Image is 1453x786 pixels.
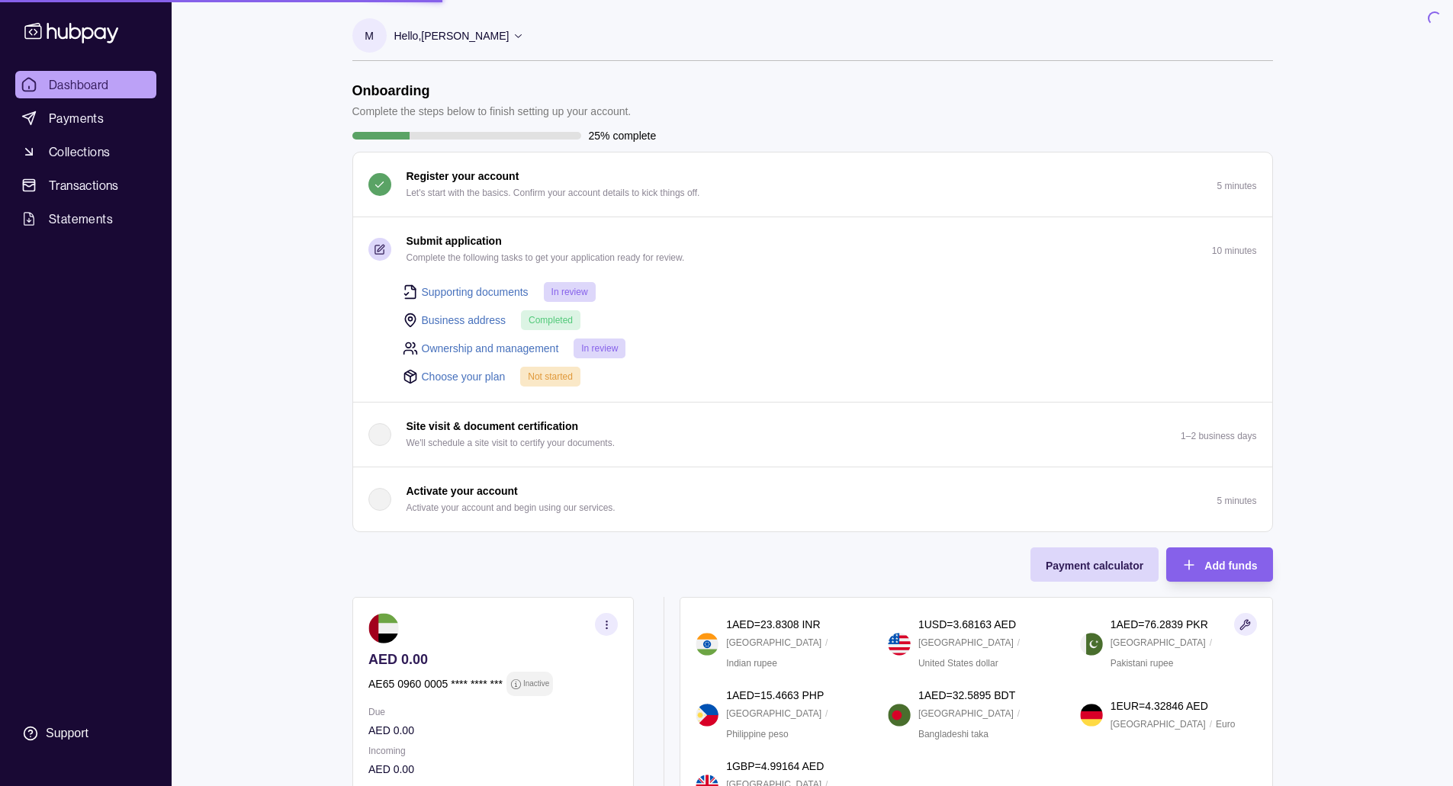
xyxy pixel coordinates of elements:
[551,287,588,297] span: In review
[589,127,657,144] p: 25% complete
[918,687,1015,704] p: 1 AED = 32.5895 BDT
[918,705,1014,722] p: [GEOGRAPHIC_DATA]
[726,687,824,704] p: 1 AED = 15.4663 PHP
[529,315,573,326] span: Completed
[365,27,374,44] p: M
[1216,716,1235,733] p: Euro
[407,435,616,451] p: We'll schedule a site visit to certify your documents.
[15,104,156,132] a: Payments
[368,651,618,668] p: AED 0.00
[918,726,988,743] p: Bangladeshi taka
[1017,705,1020,722] p: /
[726,705,821,722] p: [GEOGRAPHIC_DATA]
[353,281,1272,402] div: Submit application Complete the following tasks to get your application ready for review.10 minutes
[46,725,88,742] div: Support
[422,368,506,385] a: Choose your plan
[1217,181,1256,191] p: 5 minutes
[918,616,1016,633] p: 1 USD = 3.68163 AED
[407,499,616,516] p: Activate your account and begin using our services.
[696,633,718,656] img: in
[1017,634,1020,651] p: /
[49,176,119,194] span: Transactions
[1166,547,1272,582] button: Add funds
[407,168,519,184] p: Register your account
[353,403,1272,467] button: Site visit & document certification We'll schedule a site visit to certify your documents.1–2 bus...
[528,371,573,382] span: Not started
[1080,633,1103,656] img: pk
[368,743,618,759] p: Incoming
[726,758,824,775] p: 1 GBP = 4.99164 AED
[581,343,618,354] span: In review
[353,217,1272,281] button: Submit application Complete the following tasks to get your application ready for review.10 minutes
[15,138,156,165] a: Collections
[15,717,156,749] a: Support
[422,284,529,300] a: Supporting documents
[522,675,548,692] p: Inactive
[352,103,632,120] p: Complete the steps below to finish setting up your account.
[15,71,156,98] a: Dashboard
[368,704,618,720] p: Due
[1111,655,1174,672] p: Pakistani rupee
[825,705,828,722] p: /
[1217,496,1256,506] p: 5 minutes
[1181,431,1256,441] p: 1–2 business days
[726,634,821,651] p: [GEOGRAPHIC_DATA]
[1111,616,1208,633] p: 1 AED = 76.2839 PKR
[1210,716,1212,733] p: /
[422,312,506,329] a: Business address
[1210,634,1212,651] p: /
[407,483,518,499] p: Activate your account
[15,205,156,233] a: Statements
[1080,704,1103,727] img: de
[49,75,109,94] span: Dashboard
[1030,547,1159,582] button: Payment calculator
[726,726,788,743] p: Philippine peso
[49,143,110,161] span: Collections
[1111,634,1206,651] p: [GEOGRAPHIC_DATA]
[49,109,104,127] span: Payments
[368,761,618,778] p: AED 0.00
[368,613,399,643] img: ae
[696,704,718,727] img: ph
[825,634,828,651] p: /
[918,634,1014,651] p: [GEOGRAPHIC_DATA]
[353,152,1272,217] button: Register your account Let's start with the basics. Confirm your account details to kick things of...
[422,340,559,357] a: Ownership and management
[888,704,911,727] img: bd
[368,722,618,739] p: AED 0.00
[1204,560,1257,572] span: Add funds
[1212,245,1257,256] p: 10 minutes
[49,210,113,228] span: Statements
[1111,698,1208,714] p: 1 EUR = 4.32846 AED
[407,233,502,249] p: Submit application
[1046,560,1143,572] span: Payment calculator
[394,27,510,44] p: Hello, [PERSON_NAME]
[407,418,579,435] p: Site visit & document certification
[15,172,156,199] a: Transactions
[407,184,700,201] p: Let's start with the basics. Confirm your account details to kick things off.
[1111,716,1206,733] p: [GEOGRAPHIC_DATA]
[726,655,777,672] p: Indian rupee
[353,467,1272,531] button: Activate your account Activate your account and begin using our services.5 minutes
[407,249,685,266] p: Complete the following tasks to get your application ready for review.
[352,82,632,99] h1: Onboarding
[918,655,998,672] p: United States dollar
[726,616,820,633] p: 1 AED = 23.8308 INR
[888,633,911,656] img: us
